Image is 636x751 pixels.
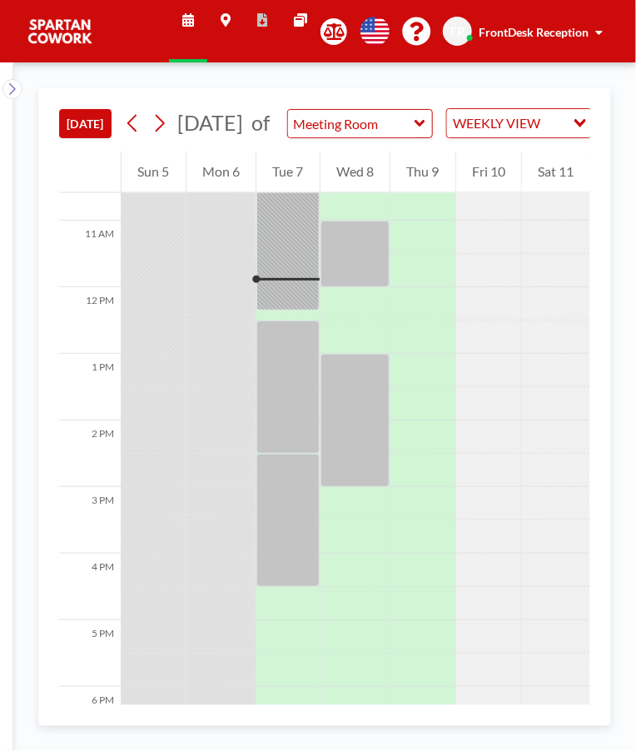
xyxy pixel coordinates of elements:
div: 4 PM [59,554,121,620]
span: FrontDesk Reception [479,25,589,39]
div: Tue 7 [256,152,320,193]
input: Meeting Room [288,110,415,137]
button: [DATE] [59,109,112,138]
span: WEEKLY VIEW [450,112,544,134]
span: of [251,110,270,136]
div: 3 PM [59,487,121,554]
div: Sun 5 [122,152,186,193]
div: Search for option [447,109,591,137]
div: Sat 11 [522,152,590,193]
span: [DATE] [177,110,243,135]
img: organization-logo [27,15,93,48]
div: Wed 8 [320,152,390,193]
div: Mon 6 [186,152,256,193]
div: Thu 9 [390,152,455,193]
div: 11 AM [59,221,121,287]
span: FR [450,24,465,39]
div: 2 PM [59,420,121,487]
input: Search for option [546,112,564,134]
div: Fri 10 [456,152,522,193]
div: 1 PM [59,354,121,420]
div: 12 PM [59,287,121,354]
div: 5 PM [59,620,121,687]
